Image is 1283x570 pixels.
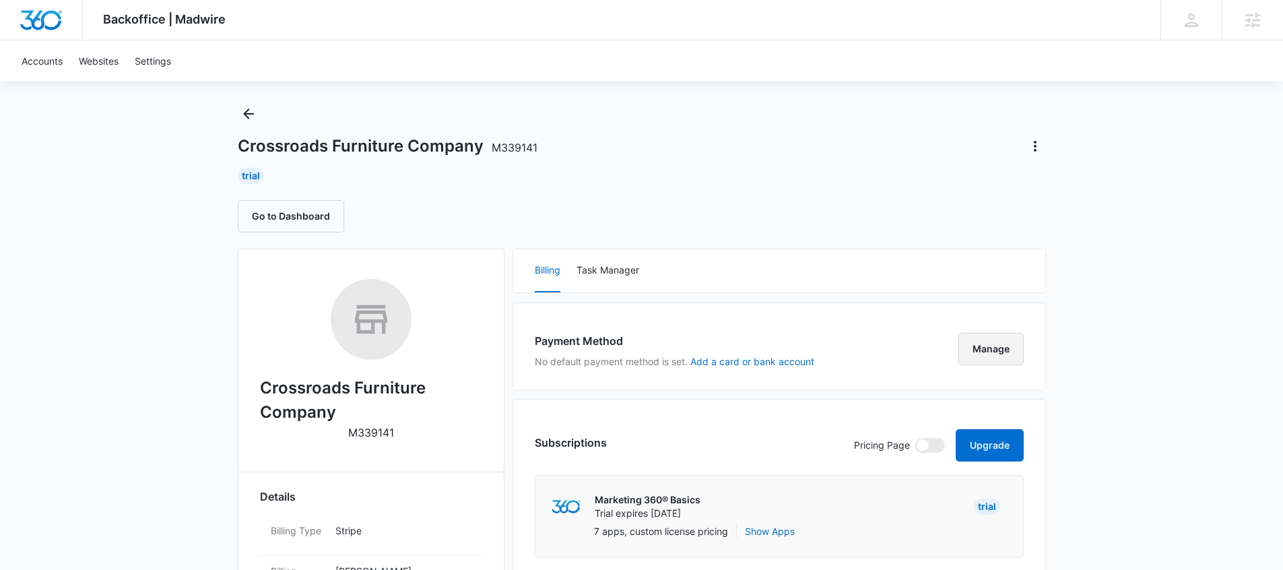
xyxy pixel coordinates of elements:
[13,40,71,82] a: Accounts
[535,354,814,369] p: No default payment method is set.
[595,507,700,520] p: Trial expires [DATE]
[594,524,728,538] p: 7 apps, custom license pricing
[260,488,296,505] span: Details
[492,141,537,154] span: M339141
[577,249,639,292] button: Task Manager
[127,40,179,82] a: Settings
[595,493,700,507] p: Marketing 360® Basics
[260,515,482,556] div: Billing TypeStripe
[71,40,127,82] a: Websites
[260,376,482,424] h2: Crossroads Furniture Company
[854,438,910,453] p: Pricing Page
[348,424,394,441] p: M339141
[238,103,259,125] button: Back
[745,524,795,538] button: Show Apps
[552,500,581,514] img: marketing360Logo
[535,333,814,349] h3: Payment Method
[238,168,264,184] div: Trial
[1024,135,1046,157] button: Actions
[956,429,1024,462] button: Upgrade
[535,435,607,451] h3: Subscriptions
[690,357,814,367] button: Add a card or bank account
[271,524,325,538] dt: Billing Type
[238,200,344,232] button: Go to Dashboard
[238,136,537,156] h1: Crossroads Furniture Company
[103,12,226,26] span: Backoffice | Madwire
[535,249,560,292] button: Billing
[335,524,471,538] p: Stripe
[958,333,1024,365] button: Manage
[974,499,1000,515] div: Trial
